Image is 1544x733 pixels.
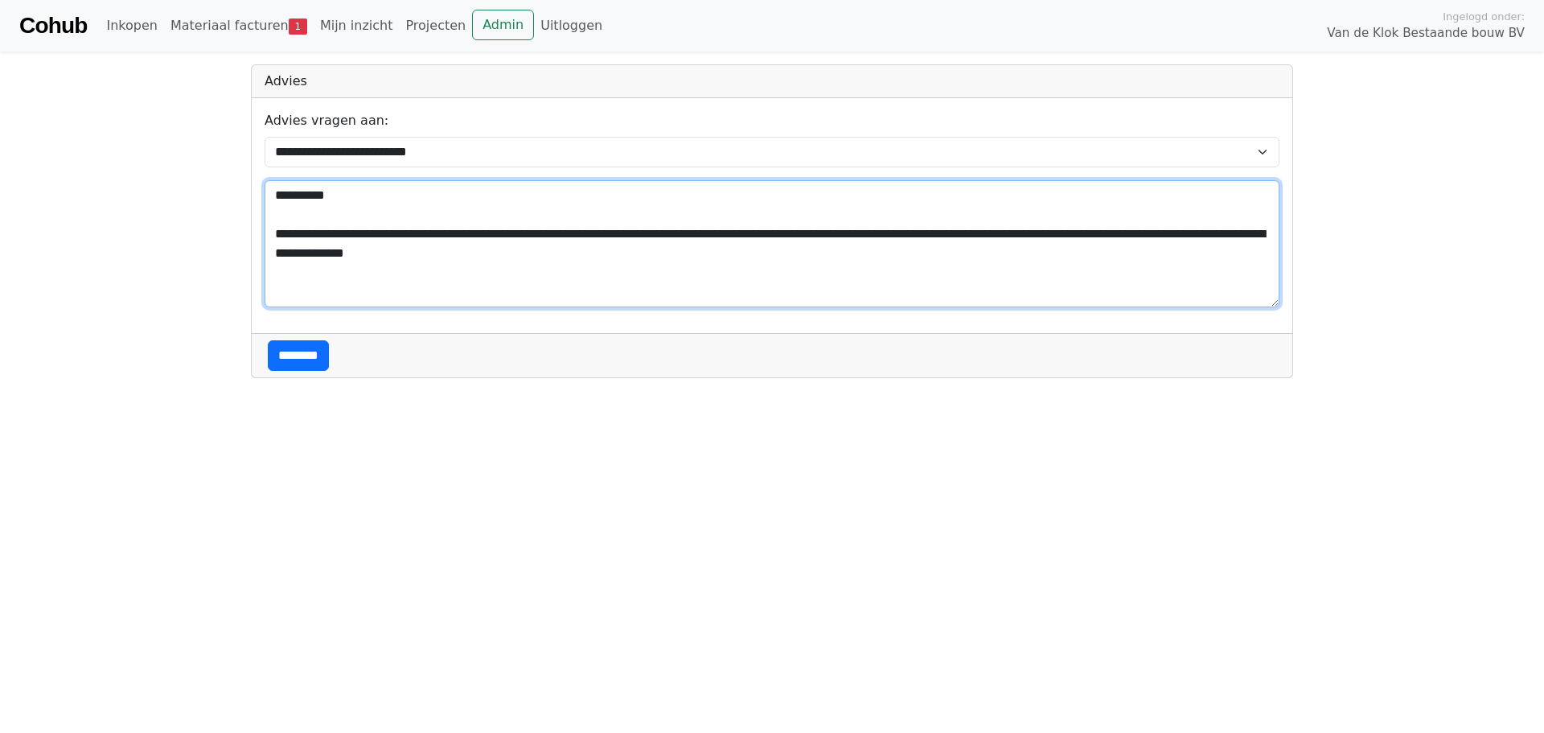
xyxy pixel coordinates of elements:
[164,10,314,42] a: Materiaal facturen1
[19,6,87,45] a: Cohub
[1327,24,1525,43] span: Van de Klok Bestaande bouw BV
[252,65,1292,98] div: Advies
[472,10,534,40] a: Admin
[534,10,609,42] a: Uitloggen
[1443,9,1525,24] span: Ingelogd onder:
[314,10,400,42] a: Mijn inzicht
[399,10,472,42] a: Projecten
[265,111,388,130] label: Advies vragen aan:
[100,10,163,42] a: Inkopen
[289,19,307,35] span: 1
